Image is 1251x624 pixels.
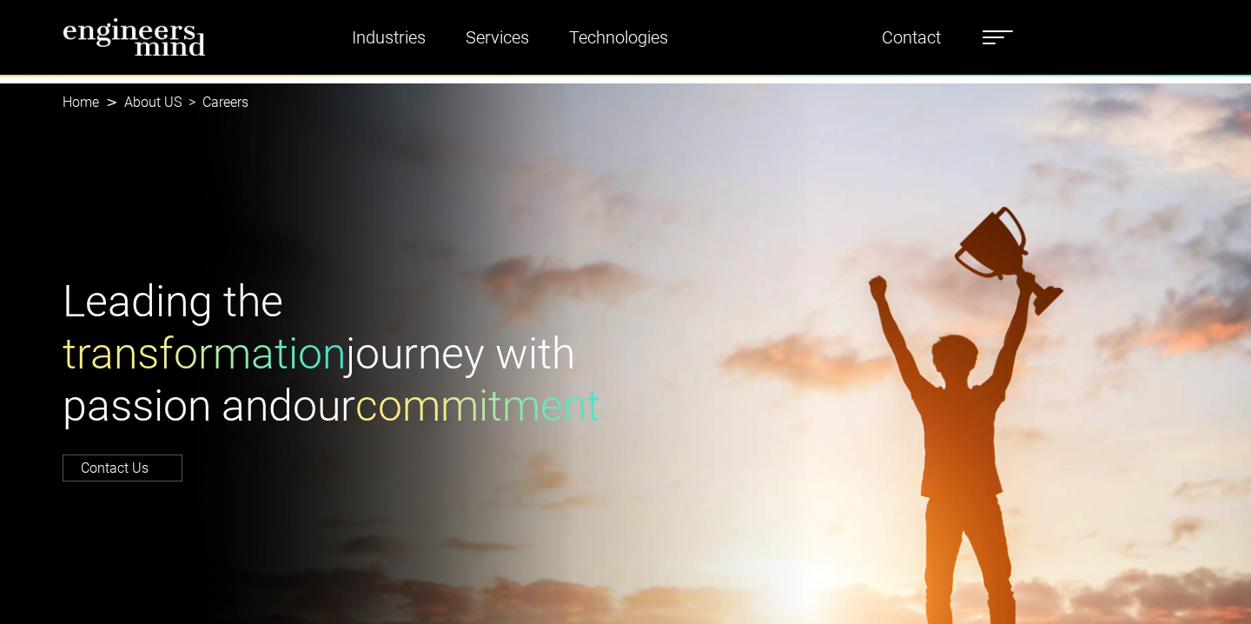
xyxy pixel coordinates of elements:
li: Careers [182,92,248,113]
a: About US [124,94,182,110]
a: Contact [875,17,948,57]
a: Industries [345,17,433,57]
span: commitment [355,381,600,431]
span: transformation [63,329,346,379]
a: Technologies [562,17,675,57]
h1: Leading the journey with passion and our [63,275,615,432]
img: logo [63,17,206,56]
nav: breadcrumb [63,83,1188,122]
a: Services [459,17,536,57]
a: Home [63,94,99,110]
a: Contact Us [63,455,182,481]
